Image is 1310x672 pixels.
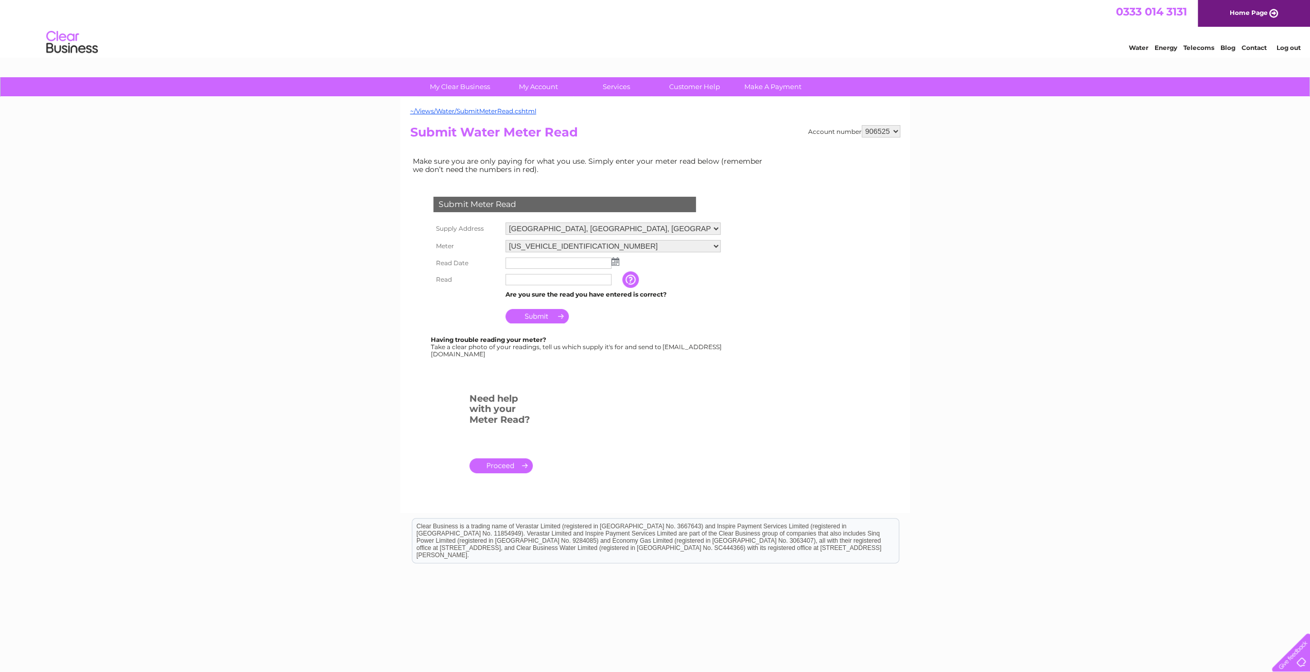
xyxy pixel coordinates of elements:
[1220,44,1235,51] a: Blog
[622,271,641,288] input: Information
[1183,44,1214,51] a: Telecoms
[433,197,696,212] div: Submit Meter Read
[431,336,723,357] div: Take a clear photo of your readings, tell us which supply it's for and send to [EMAIL_ADDRESS][DO...
[431,336,546,343] b: Having trouble reading your meter?
[1276,44,1300,51] a: Log out
[431,220,503,237] th: Supply Address
[496,77,581,96] a: My Account
[1129,44,1148,51] a: Water
[431,237,503,255] th: Meter
[410,107,536,115] a: ~/Views/Water/SubmitMeterRead.cshtml
[503,288,723,301] td: Are you sure the read you have entered is correct?
[431,255,503,271] th: Read Date
[431,271,503,288] th: Read
[505,309,569,323] input: Submit
[808,125,900,137] div: Account number
[1116,5,1187,18] a: 0333 014 3131
[1155,44,1177,51] a: Energy
[574,77,659,96] a: Services
[412,6,899,50] div: Clear Business is a trading name of Verastar Limited (registered in [GEOGRAPHIC_DATA] No. 3667643...
[410,154,771,176] td: Make sure you are only paying for what you use. Simply enter your meter read below (remember we d...
[469,391,533,430] h3: Need help with your Meter Read?
[652,77,737,96] a: Customer Help
[46,27,98,58] img: logo.png
[417,77,502,96] a: My Clear Business
[612,257,619,266] img: ...
[1242,44,1267,51] a: Contact
[730,77,815,96] a: Make A Payment
[469,458,533,473] a: .
[410,125,900,145] h2: Submit Water Meter Read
